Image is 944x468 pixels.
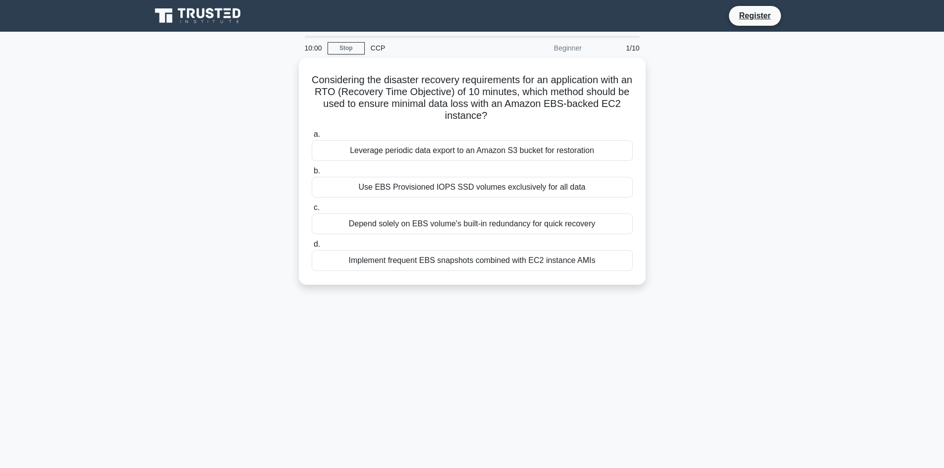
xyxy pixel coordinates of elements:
[365,38,501,58] div: CCP
[501,38,588,58] div: Beginner
[314,130,320,138] span: a.
[312,140,633,161] div: Leverage periodic data export to an Amazon S3 bucket for restoration
[312,177,633,198] div: Use EBS Provisioned IOPS SSD volumes exclusively for all data
[311,74,634,122] h5: Considering the disaster recovery requirements for an application with an RTO (Recovery Time Obje...
[314,166,320,175] span: b.
[299,38,328,58] div: 10:00
[328,42,365,54] a: Stop
[588,38,646,58] div: 1/10
[312,250,633,271] div: Implement frequent EBS snapshots combined with EC2 instance AMIs
[314,240,320,248] span: d.
[314,203,320,211] span: c.
[312,213,633,234] div: Depend solely on EBS volume's built-in redundancy for quick recovery
[733,9,777,22] a: Register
